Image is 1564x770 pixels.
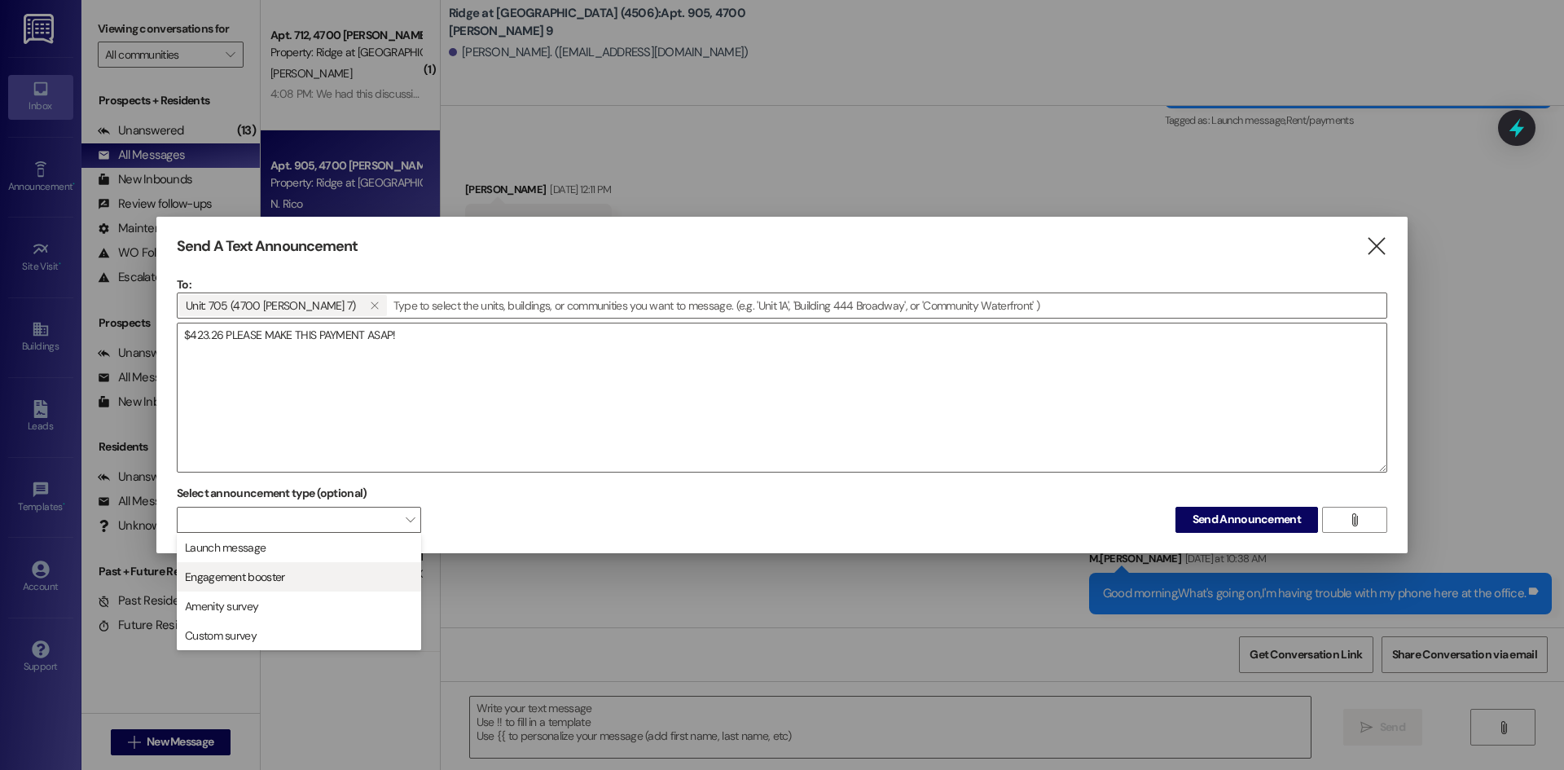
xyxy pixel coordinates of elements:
h3: Send A Text Announcement [177,237,358,256]
span: Custom survey [185,627,257,644]
i:  [1365,238,1387,255]
i:  [1348,513,1360,526]
span: Unit: 705 (4700 Stringfellow 7) [186,295,356,316]
i:  [370,299,379,312]
div: $423.26 PLEASE MAKE THIS PAYMENT ASAP! [177,323,1387,473]
input: Type to select the units, buildings, or communities you want to message. (e.g. 'Unit 1A', 'Buildi... [389,293,1386,318]
span: Send Announcement [1193,511,1301,528]
button: Send Announcement [1175,507,1318,533]
button: Unit: 705 (4700 Stringfellow 7) [362,295,387,316]
label: Select announcement type (optional) [177,481,367,506]
textarea: $423.26 PLEASE MAKE THIS PAYMENT ASAP! [178,323,1386,472]
span: Launch message [185,539,266,556]
p: To: [177,276,1387,293]
span: Engagement booster [185,569,284,585]
span: Amenity survey [185,598,258,614]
